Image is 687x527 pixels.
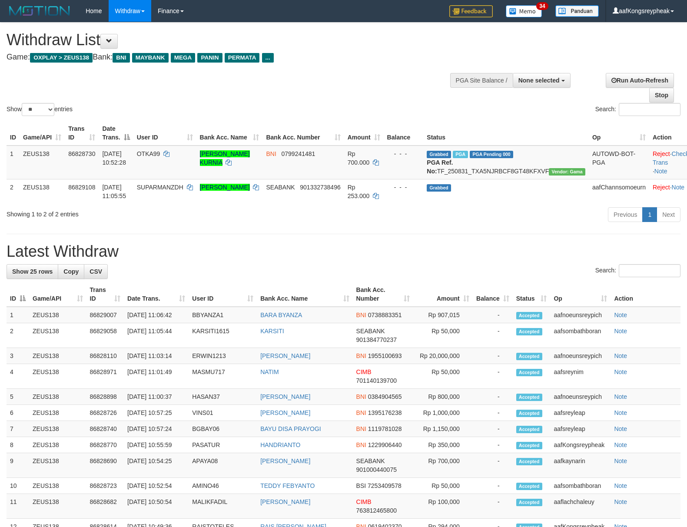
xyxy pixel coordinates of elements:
[368,482,402,489] span: Copy 7253409578 to clipboard
[653,150,670,157] a: Reject
[7,307,29,323] td: 1
[427,184,451,192] span: Grabbed
[29,421,86,437] td: ZEUS138
[589,146,649,179] td: AUTOWD-BOT-PGA
[133,121,196,146] th: User ID: activate to sort column ascending
[473,323,513,348] td: -
[550,453,611,478] td: aafkaynarin
[423,121,589,146] th: Status
[7,421,29,437] td: 7
[672,184,685,191] a: Note
[102,150,126,166] span: [DATE] 10:52:28
[86,348,124,364] td: 86828110
[473,453,513,478] td: -
[413,421,473,437] td: Rp 1,150,000
[124,282,189,307] th: Date Trans.: activate to sort column ascending
[453,151,468,158] span: Marked by aafsreyleap
[516,312,542,319] span: Accepted
[550,323,611,348] td: aafsombathboran
[449,5,493,17] img: Feedback.jpg
[86,405,124,421] td: 86828726
[614,409,627,416] a: Note
[356,507,397,514] span: Copy 763812465800 to clipboard
[356,352,366,359] span: BNI
[516,328,542,335] span: Accepted
[368,441,402,448] span: Copy 1229906440 to clipboard
[7,453,29,478] td: 9
[614,482,627,489] a: Note
[189,282,257,307] th: User ID: activate to sort column ascending
[58,264,84,279] a: Copy
[368,352,402,359] span: Copy 1955100693 to clipboard
[86,478,124,494] td: 86828723
[550,437,611,453] td: aafKongsreypheak
[86,282,124,307] th: Trans ID: activate to sort column ascending
[356,368,372,375] span: CIMB
[262,53,274,63] span: ...
[550,478,611,494] td: aafsombathboran
[595,264,680,277] label: Search:
[20,179,65,204] td: ZEUS138
[29,494,86,519] td: ZEUS138
[30,53,93,63] span: OXPLAY > ZEUS138
[356,441,366,448] span: BNI
[356,466,397,473] span: Copy 901000440075 to clipboard
[124,494,189,519] td: [DATE] 10:50:54
[113,53,129,63] span: BNI
[124,348,189,364] td: [DATE] 11:03:14
[7,364,29,389] td: 4
[124,405,189,421] td: [DATE] 10:57:25
[90,268,102,275] span: CSV
[7,103,73,116] label: Show entries
[189,437,257,453] td: PASATUR
[516,426,542,433] span: Accepted
[260,441,300,448] a: HANDRIANTO
[7,243,680,260] h1: Latest Withdraw
[260,482,315,489] a: TEDDY FEBYANTO
[473,282,513,307] th: Balance: activate to sort column ascending
[260,393,310,400] a: [PERSON_NAME]
[384,121,424,146] th: Balance
[7,494,29,519] td: 11
[356,336,397,343] span: Copy 901384770237 to clipboard
[356,377,397,384] span: Copy 701140139700 to clipboard
[63,268,79,275] span: Copy
[7,179,20,204] td: 2
[102,184,126,199] span: [DATE] 11:05:55
[518,77,560,84] span: None selected
[413,323,473,348] td: Rp 50,000
[7,206,280,219] div: Showing 1 to 2 of 2 entries
[196,121,263,146] th: Bank Acc. Name: activate to sort column ascending
[356,393,366,400] span: BNI
[353,282,413,307] th: Bank Acc. Number: activate to sort column ascending
[356,457,385,464] span: SEABANK
[200,150,250,166] a: [PERSON_NAME] KURNIA
[516,369,542,376] span: Accepted
[189,478,257,494] td: AMINO46
[29,323,86,348] td: ZEUS138
[260,457,310,464] a: [PERSON_NAME]
[124,453,189,478] td: [DATE] 10:54:25
[29,282,86,307] th: Game/API: activate to sort column ascending
[189,323,257,348] td: KARSITI1615
[137,150,160,157] span: OTKA99
[473,348,513,364] td: -
[614,498,627,505] a: Note
[614,328,627,335] a: Note
[413,478,473,494] td: Rp 50,000
[29,453,86,478] td: ZEUS138
[589,179,649,204] td: aafChannsomoeurn
[368,393,402,400] span: Copy 0384904565 to clipboard
[29,437,86,453] td: ZEUS138
[124,478,189,494] td: [DATE] 10:52:54
[516,353,542,360] span: Accepted
[197,53,222,63] span: PANIN
[29,478,86,494] td: ZEUS138
[262,121,344,146] th: Bank Acc. Number: activate to sort column ascending
[516,410,542,417] span: Accepted
[513,282,551,307] th: Status: activate to sort column ascending
[427,151,451,158] span: Grabbed
[356,328,385,335] span: SEABANK
[611,282,680,307] th: Action
[137,184,183,191] span: SUPARMANZDH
